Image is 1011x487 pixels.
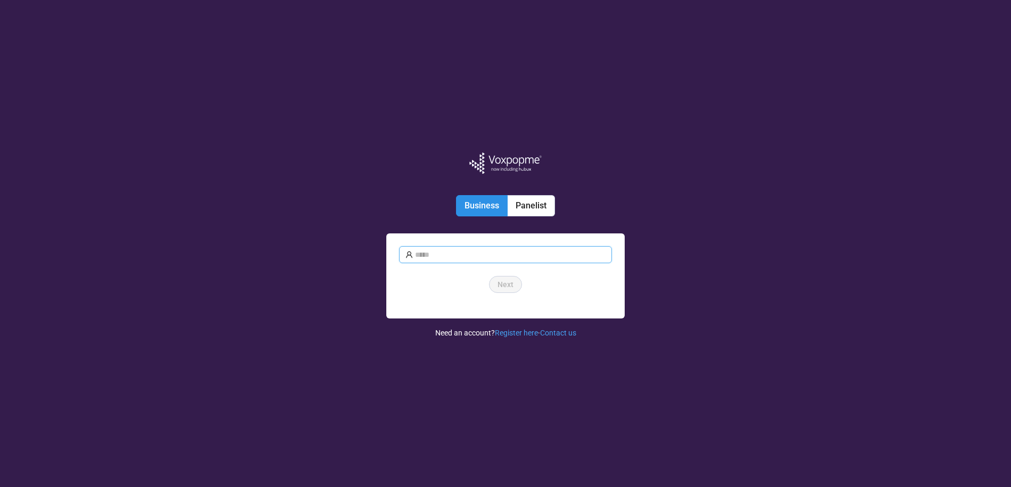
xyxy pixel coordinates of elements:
[489,276,522,293] button: Next
[435,318,576,339] div: Need an account? ·
[405,251,413,258] span: user
[516,200,546,211] span: Panelist
[540,329,576,337] a: Contact us
[465,200,499,211] span: Business
[498,279,513,290] span: Next
[495,329,538,337] a: Register here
